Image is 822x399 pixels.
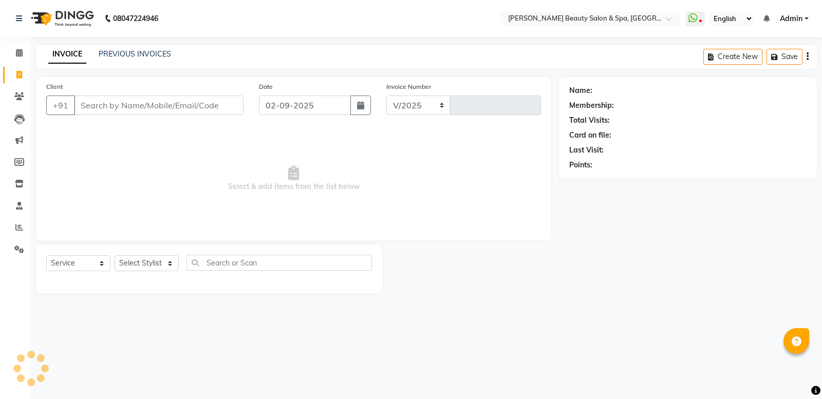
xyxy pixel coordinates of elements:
[46,82,63,91] label: Client
[74,96,244,115] input: Search by Name/Mobile/Email/Code
[569,100,614,111] div: Membership:
[46,127,541,230] span: Select & add items from the list below
[569,145,604,156] div: Last Visit:
[569,85,592,96] div: Name:
[26,4,97,33] img: logo
[113,4,158,33] b: 08047224946
[569,160,592,170] div: Points:
[46,96,75,115] button: +91
[99,49,171,59] a: PREVIOUS INVOICES
[703,49,762,65] button: Create New
[569,115,610,126] div: Total Visits:
[780,13,802,24] span: Admin
[259,82,273,91] label: Date
[767,49,802,65] button: Save
[569,130,611,141] div: Card on file:
[386,82,431,91] label: Invoice Number
[48,45,86,64] a: INVOICE
[186,255,372,271] input: Search or Scan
